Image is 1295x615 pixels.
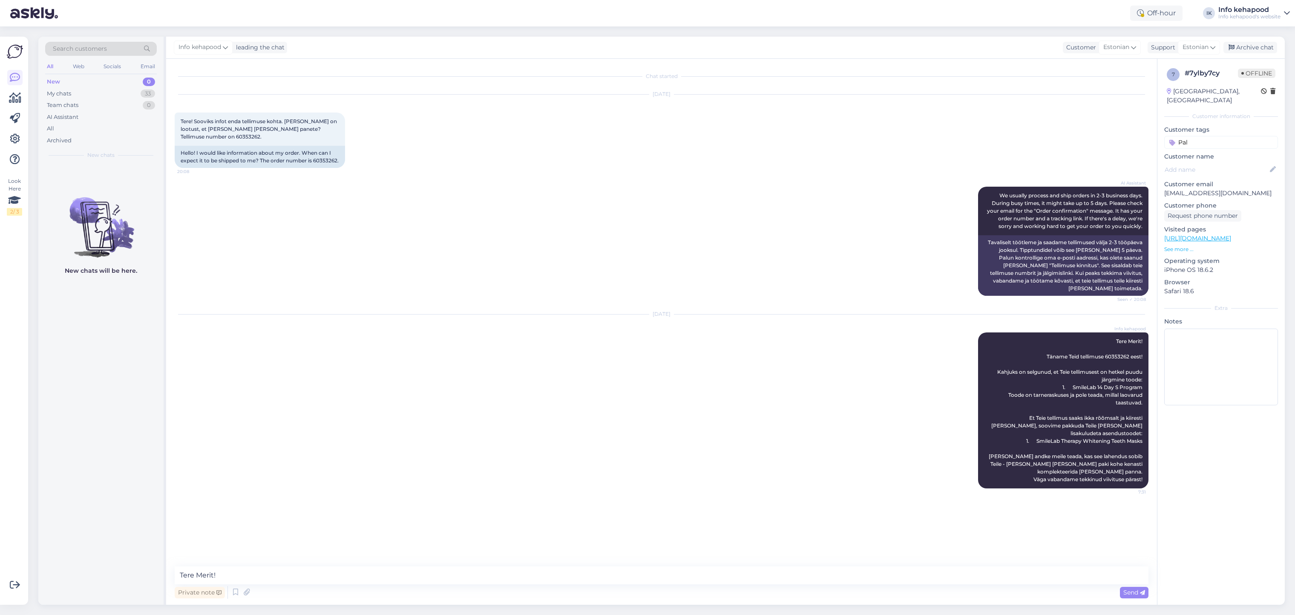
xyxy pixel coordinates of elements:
span: AI Assistant [1114,180,1146,186]
div: Archive chat [1223,42,1277,53]
span: Estonian [1103,43,1129,52]
div: All [47,124,54,133]
div: Email [139,61,157,72]
div: Request phone number [1164,210,1241,222]
span: 20:08 [177,168,209,175]
span: We usually process and ship orders in 2-3 business days. During busy times, it might take up to 5... [987,192,1144,229]
div: Look Here [7,177,22,216]
p: Visited pages [1164,225,1278,234]
span: Estonian [1183,43,1209,52]
img: Askly Logo [7,43,23,60]
div: Info kehapood [1218,6,1281,13]
div: [DATE] [175,90,1148,98]
div: All [45,61,55,72]
div: Hello! I would like information about my order. When can I expect it to be shipped to me? The ord... [175,146,345,168]
p: iPhone OS 18.6.2 [1164,266,1278,274]
span: Tere! Sooviks infot enda tellimuse kohta. [PERSON_NAME] on lootust, et [PERSON_NAME] [PERSON_NAME... [181,118,338,140]
p: Customer phone [1164,201,1278,210]
div: 2 / 3 [7,208,22,216]
div: Archived [47,136,72,145]
p: Customer tags [1164,125,1278,134]
div: New [47,78,60,86]
div: AI Assistant [47,113,78,121]
div: Extra [1164,304,1278,312]
a: [URL][DOMAIN_NAME] [1164,234,1231,242]
span: 7 [1172,71,1175,78]
p: Customer name [1164,152,1278,161]
p: See more ... [1164,245,1278,253]
div: Chat started [175,72,1148,80]
input: Add a tag [1164,136,1278,149]
div: 0 [143,78,155,86]
div: IK [1203,7,1215,19]
span: 7:31 [1114,489,1146,495]
p: Safari 18.6 [1164,287,1278,296]
div: [GEOGRAPHIC_DATA], [GEOGRAPHIC_DATA] [1167,87,1261,105]
div: My chats [47,90,71,98]
p: Operating system [1164,257,1278,266]
div: Off-hour [1130,6,1183,21]
div: Support [1148,43,1175,52]
div: Tavaliselt töötleme ja saadame tellimused välja 2-3 tööpäeva jooksul. Tipptundidel võib see [PERS... [978,235,1148,296]
p: Browser [1164,278,1278,287]
span: Send [1123,589,1145,596]
p: Notes [1164,317,1278,326]
input: Add name [1165,165,1268,174]
span: Search customers [53,44,107,53]
p: Customer email [1164,180,1278,189]
span: New chats [87,151,115,159]
div: [DATE] [175,310,1148,318]
div: Web [71,61,86,72]
div: # 7ylby7cy [1185,68,1238,78]
span: Info kehapood [178,43,221,52]
span: Offline [1238,69,1275,78]
div: Customer information [1164,113,1278,120]
div: Socials [102,61,123,72]
div: Info kehapood's website [1218,13,1281,20]
a: Info kehapoodInfo kehapood's website [1218,6,1290,20]
p: New chats will be here. [65,266,137,275]
div: Team chats [47,101,78,110]
div: 33 [141,90,155,98]
span: Info kehapood [1114,326,1146,332]
div: 0 [143,101,155,110]
div: leading the chat [233,43,285,52]
span: Seen ✓ 20:08 [1114,296,1146,303]
img: No chats [38,182,164,259]
div: Customer [1063,43,1096,52]
p: [EMAIL_ADDRESS][DOMAIN_NAME] [1164,189,1278,198]
div: Private note [175,587,225,598]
